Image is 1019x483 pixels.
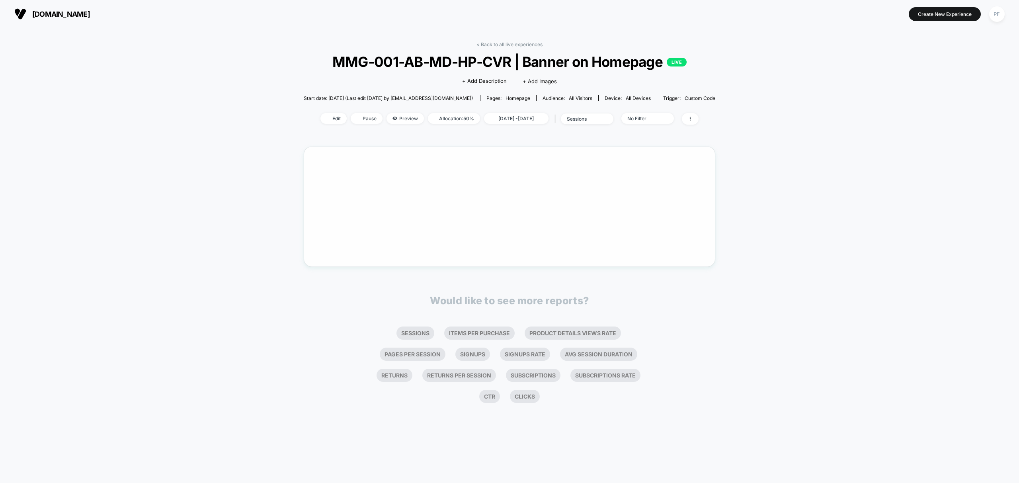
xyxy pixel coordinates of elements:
li: Items Per Purchase [444,327,515,340]
button: [DOMAIN_NAME] [12,8,92,20]
span: Start date: [DATE] (Last edit [DATE] by [EMAIL_ADDRESS][DOMAIN_NAME]) [304,95,473,101]
div: Trigger: [663,95,715,101]
span: | [552,113,561,125]
li: Pages Per Session [380,348,445,361]
li: Ctr [479,390,500,403]
span: [DOMAIN_NAME] [32,10,90,18]
p: LIVE [667,58,687,66]
button: Create New Experience [909,7,981,21]
li: Product Details Views Rate [525,327,621,340]
button: PF [987,6,1007,22]
a: < Back to all live experiences [476,41,543,47]
span: + Add Description [462,77,507,85]
span: Edit [320,113,347,124]
li: Subscriptions [506,369,560,382]
div: Audience: [543,95,592,101]
div: PF [989,6,1005,22]
span: Preview [387,113,424,124]
div: sessions [567,116,599,122]
li: Sessions [396,327,434,340]
li: Avg Session Duration [560,348,637,361]
span: Pause [351,113,383,124]
span: MMG-001-AB-MD-HP-CVR | Banner on Homepage [324,53,695,70]
span: [DATE] - [DATE] [484,113,549,124]
span: + Add Images [523,78,557,84]
li: Returns [377,369,412,382]
span: Allocation: 50% [428,113,480,124]
li: Signups Rate [500,348,550,361]
img: Visually logo [14,8,26,20]
li: Returns Per Session [422,369,496,382]
div: No Filter [627,115,659,121]
span: Custom Code [685,95,715,101]
span: All Visitors [569,95,592,101]
li: Clicks [510,390,540,403]
span: homepage [506,95,530,101]
li: Subscriptions Rate [570,369,640,382]
span: Device: [598,95,657,101]
li: Signups [455,348,490,361]
span: all devices [626,95,651,101]
p: Would like to see more reports? [430,295,589,307]
div: Pages: [486,95,530,101]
